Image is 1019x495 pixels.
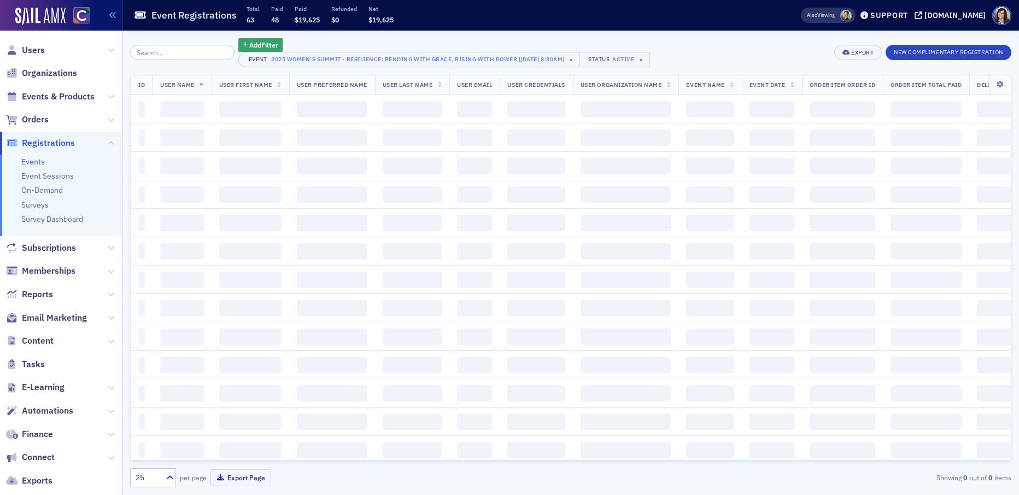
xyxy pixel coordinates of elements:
div: Export [851,50,874,56]
p: Net [368,5,394,13]
span: $19,625 [295,15,320,24]
div: 2025 Women's Summit - Resilience: Bending with Grace, Rising with Power [[DATE] 8:30am] [271,54,565,64]
span: ‌ [581,215,671,231]
span: ‌ [891,101,962,117]
span: ‌ [686,328,734,345]
span: ‌ [581,129,671,146]
span: User Last Name [383,81,432,89]
span: ‌ [219,158,282,174]
span: ‌ [810,101,875,117]
span: ‌ [891,414,962,430]
span: ‌ [383,300,442,316]
span: Event Date [749,81,785,89]
span: ‌ [160,243,204,260]
span: ‌ [749,186,794,203]
span: ‌ [457,243,492,260]
span: ‌ [507,328,565,345]
span: ‌ [749,414,794,430]
span: ‌ [581,158,671,174]
span: ‌ [297,328,367,345]
span: ‌ [686,158,734,174]
span: ‌ [581,101,671,117]
span: ‌ [219,186,282,203]
span: ‌ [383,215,442,231]
span: ‌ [749,158,794,174]
span: Users [22,44,45,56]
label: per page [180,473,207,482]
button: Export Page [210,469,271,486]
span: ‌ [891,272,962,288]
span: ‌ [810,272,875,288]
span: ‌ [810,158,875,174]
span: ‌ [749,385,794,402]
input: Search… [130,45,235,60]
a: Content [6,335,54,347]
span: ‌ [507,186,565,203]
span: ‌ [383,385,442,402]
span: ‌ [891,328,962,345]
a: Tasks [6,358,45,370]
span: ‌ [581,243,671,260]
span: ‌ [507,243,565,260]
span: ‌ [383,414,442,430]
span: ‌ [219,442,282,458]
span: ‌ [891,357,962,373]
a: E-Learning [6,381,65,393]
span: Organizations [22,67,77,79]
span: ‌ [749,243,794,260]
span: ‌ [219,272,282,288]
span: ‌ [297,158,367,174]
span: ‌ [219,101,282,117]
span: ‌ [457,129,492,146]
span: ‌ [686,442,734,458]
span: Pamela Galey-Coleman [840,10,852,21]
span: ‌ [160,328,204,345]
span: × [636,55,646,64]
span: Event Name [686,81,724,89]
span: ‌ [297,186,367,203]
span: ‌ [581,357,671,373]
div: Event [247,56,270,63]
div: Status [588,56,611,63]
span: ‌ [160,414,204,430]
span: ‌ [138,328,145,345]
span: Content [22,335,54,347]
span: ‌ [138,215,145,231]
span: ‌ [749,101,794,117]
span: ‌ [457,101,492,117]
a: Events & Products [6,91,95,103]
span: ‌ [457,215,492,231]
span: ‌ [507,357,565,373]
span: ‌ [749,129,794,146]
a: Subscriptions [6,242,76,254]
button: Event2025 Women's Summit - Resilience: Bending with Grace, Rising with Power [[DATE] 8:30am]× [238,52,581,67]
span: Registrations [22,137,75,149]
span: ‌ [160,158,204,174]
img: SailAMX [15,8,66,25]
div: Also [807,11,817,19]
span: ‌ [160,357,204,373]
span: ‌ [891,243,962,260]
span: ‌ [457,414,492,430]
span: ‌ [686,243,734,260]
span: Add Filter [249,40,278,50]
span: ‌ [507,158,565,174]
span: E-Learning [22,381,65,393]
span: ‌ [138,129,145,146]
span: Orders [22,114,49,126]
span: User Name [160,81,195,89]
span: Memberships [22,265,75,277]
span: ‌ [138,272,145,288]
span: ‌ [297,101,367,117]
span: ‌ [891,129,962,146]
span: ‌ [219,357,282,373]
a: Reports [6,288,53,300]
div: 25 [136,472,160,484]
span: ‌ [810,300,875,316]
span: ‌ [297,385,367,402]
span: ‌ [383,101,442,117]
span: ‌ [297,357,367,373]
strong: 0 [962,473,969,482]
span: ‌ [810,385,875,402]
span: ‌ [138,186,145,203]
